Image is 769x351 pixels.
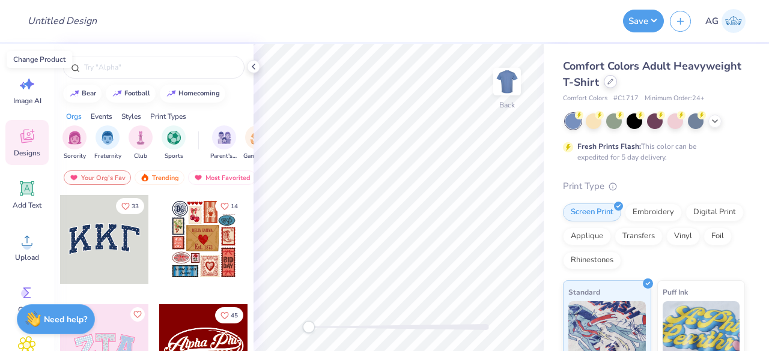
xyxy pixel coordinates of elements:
span: Minimum Order: 24 + [645,94,705,104]
div: filter for Sports [162,125,186,161]
img: trend_line.gif [166,90,176,97]
img: Akshika Gurao [722,9,746,33]
img: Parent's Weekend Image [217,131,231,145]
span: 14 [231,203,238,209]
div: Most Favorited [188,170,256,185]
button: homecoming [160,85,225,103]
span: Puff Ink [663,286,688,298]
span: Club [134,152,147,161]
div: filter for Club [129,125,153,161]
button: Like [215,198,243,214]
span: Game Day [243,152,271,161]
div: Print Type [563,179,745,193]
div: Print Types [150,111,186,122]
div: Styles [121,111,141,122]
button: bear [63,85,102,103]
input: Try "Alpha" [83,61,237,73]
div: filter for Fraternity [94,125,121,161]
img: Game Day Image [251,131,264,145]
div: filter for Game Day [243,125,271,161]
span: Add Text [13,200,41,210]
span: Upload [15,253,39,262]
div: Back [499,100,515,110]
div: Screen Print [563,203,621,221]
button: filter button [162,125,186,161]
span: AG [705,14,719,28]
span: Comfort Colors Adult Heavyweight T-Shirt [563,59,741,89]
button: filter button [210,125,238,161]
div: filter for Sorority [62,125,87,161]
button: filter button [243,125,271,161]
span: Sports [165,152,183,161]
div: Embroidery [625,203,682,221]
div: Foil [704,227,732,245]
span: 45 [231,313,238,319]
button: Like [215,307,243,323]
span: Designs [14,148,40,158]
img: trending.gif [140,173,150,182]
span: 33 [132,203,139,209]
div: Orgs [66,111,82,122]
div: Trending [135,170,184,185]
img: most_fav.gif [193,173,203,182]
div: Applique [563,227,611,245]
button: football [106,85,156,103]
span: Image AI [13,96,41,106]
a: AG [700,9,751,33]
div: homecoming [178,90,220,97]
img: Club Image [134,131,147,145]
img: Back [495,70,519,94]
div: Transfers [615,227,663,245]
img: most_fav.gif [69,173,79,182]
img: trend_line.gif [70,90,79,97]
div: Rhinestones [563,251,621,269]
span: Parent's Weekend [210,152,238,161]
div: Events [91,111,112,122]
div: Change Product [7,51,72,68]
div: football [124,90,150,97]
div: This color can be expedited for 5 day delivery. [577,141,725,163]
button: filter button [62,125,87,161]
img: Fraternity Image [101,131,114,145]
span: Comfort Colors [563,94,607,104]
span: Sorority [64,152,86,161]
button: filter button [129,125,153,161]
strong: Need help? [44,314,87,325]
button: Like [116,198,144,214]
span: Fraternity [94,152,121,161]
span: Standard [568,286,600,298]
strong: Fresh Prints Flash: [577,142,641,151]
button: filter button [94,125,121,161]
input: Untitled Design [18,9,106,33]
div: Accessibility label [303,321,315,333]
div: Digital Print [685,203,744,221]
div: Vinyl [666,227,700,245]
img: Sports Image [167,131,181,145]
span: # C1717 [613,94,639,104]
button: Save [623,10,664,32]
div: Your Org's Fav [64,170,131,185]
div: bear [82,90,96,97]
div: filter for Parent's Weekend [210,125,238,161]
img: Sorority Image [68,131,82,145]
button: Like [130,307,145,322]
img: trend_line.gif [112,90,122,97]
